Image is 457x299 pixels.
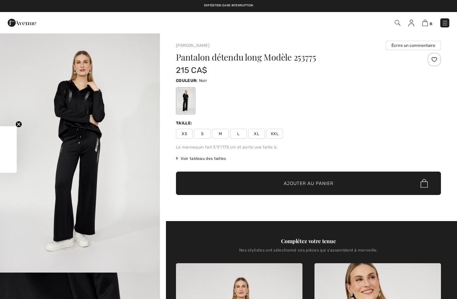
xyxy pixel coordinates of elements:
div: Complétez votre tenue [176,237,441,245]
div: Le mannequin fait 5'9"/175 cm et porte une taille 6. [176,144,441,150]
a: 1ère Avenue [8,19,36,25]
span: S [194,129,211,139]
img: Mes infos [408,20,414,26]
img: Bag.svg [421,179,428,188]
button: Close teaser [15,121,22,128]
span: XL [248,129,265,139]
div: Taille: [176,120,193,126]
span: Couleur: [176,78,197,83]
span: Noir [199,78,207,83]
img: 1ère Avenue [8,16,36,29]
h1: Pantalon détendu long Modèle 253775 [176,53,397,62]
img: Panier d'achat [422,20,428,26]
button: Écrire un commentaire [386,41,441,50]
button: Ajouter au panier [176,172,441,195]
span: 215 CA$ [176,66,207,75]
img: Recherche [395,20,400,26]
span: L [230,129,247,139]
a: 6 [422,19,432,27]
span: Ajouter au panier [284,180,334,187]
span: Voir tableau des tailles [176,156,226,162]
a: [PERSON_NAME] [176,43,209,48]
span: M [212,129,229,139]
div: Nos stylistes ont sélectionné ces pièces qui s'assemblent à merveille. [176,248,441,258]
img: Menu [442,20,448,26]
span: XS [176,129,193,139]
span: 6 [430,21,432,26]
div: Noir [177,88,194,113]
span: XXL [266,129,283,139]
